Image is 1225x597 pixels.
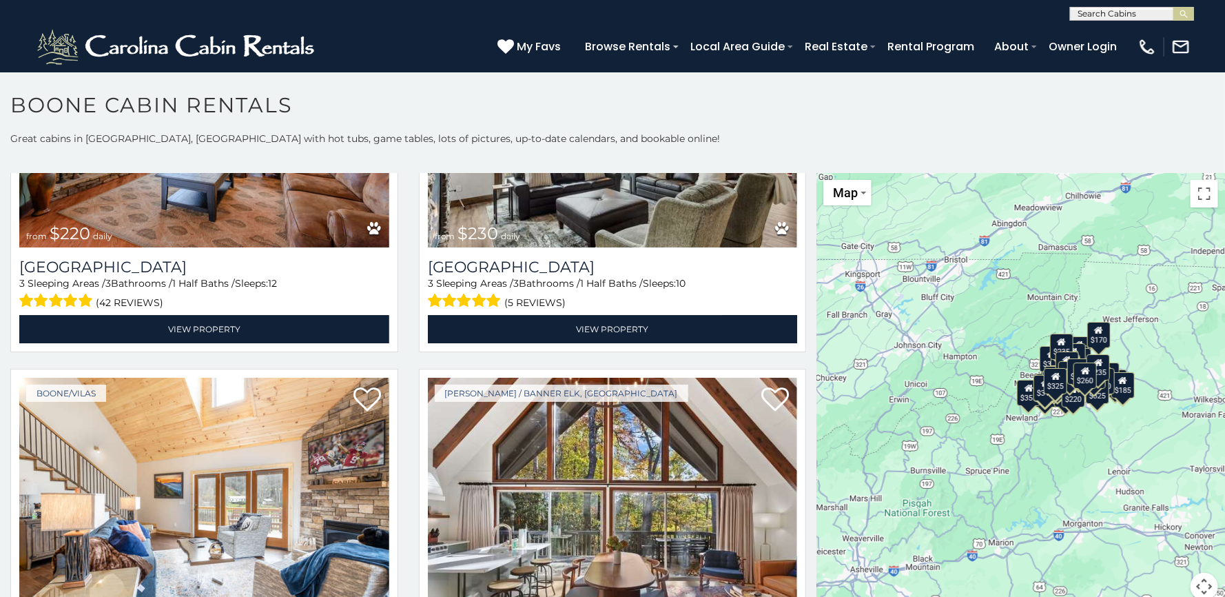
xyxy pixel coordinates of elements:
[172,277,235,290] span: 1 Half Baths /
[1049,334,1073,360] div: $235
[428,277,433,290] span: 3
[1073,363,1097,389] div: $260
[677,277,686,290] span: 10
[1171,37,1191,57] img: mail-regular-white.png
[19,258,389,276] a: [GEOGRAPHIC_DATA]
[105,277,111,290] span: 3
[987,34,1036,59] a: About
[34,26,320,68] img: White-1-2.png
[1087,322,1110,348] div: $170
[96,294,164,312] span: (42 reviews)
[683,34,792,59] a: Local Area Guide
[1068,336,1091,363] div: $525
[1017,380,1040,406] div: $355
[1087,354,1110,381] div: $235
[514,277,519,290] span: 3
[19,276,389,312] div: Sleeping Areas / Bathrooms / Sleeps:
[428,258,798,276] h3: Mountain View Manor
[502,231,521,241] span: daily
[1044,368,1067,394] div: $325
[93,231,112,241] span: daily
[26,385,106,402] a: Boone/Vilas
[823,180,872,205] button: Change map style
[26,231,47,241] span: from
[1042,34,1124,59] a: Owner Login
[19,277,25,290] span: 3
[50,223,90,243] span: $220
[1033,375,1057,401] div: $315
[268,277,277,290] span: 12
[1055,352,1078,378] div: $525
[1062,343,1085,370] div: $320
[19,315,389,343] a: View Property
[1085,378,1109,404] div: $325
[1040,346,1063,372] div: $305
[428,258,798,276] a: [GEOGRAPHIC_DATA]
[517,38,561,55] span: My Favs
[1137,37,1157,57] img: phone-regular-white.png
[1111,372,1135,398] div: $185
[578,34,677,59] a: Browse Rentals
[428,315,798,343] a: View Property
[458,223,499,243] span: $230
[761,386,789,415] a: Add to favorites
[1091,368,1115,394] div: $220
[428,276,798,312] div: Sleeping Areas / Bathrooms / Sleeps:
[504,294,566,312] span: (5 reviews)
[497,38,564,56] a: My Favs
[435,231,455,241] span: from
[1191,180,1218,208] button: Toggle fullscreen view
[1061,381,1084,407] div: $220
[881,34,981,59] a: Rental Program
[581,277,644,290] span: 1 Half Baths /
[435,385,688,402] a: [PERSON_NAME] / Banner Elk, [GEOGRAPHIC_DATA]
[19,258,389,276] h3: Summit Creek
[798,34,874,59] a: Real Estate
[353,386,381,415] a: Add to favorites
[833,185,858,200] span: Map
[1067,358,1090,385] div: $180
